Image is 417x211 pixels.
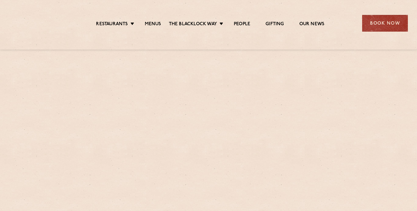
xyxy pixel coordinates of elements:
div: Book Now [362,15,408,32]
a: Our News [299,21,325,28]
a: Menus [145,21,161,28]
img: svg%3E [9,6,62,40]
a: The Blacklock Way [169,21,217,28]
a: Gifting [266,21,284,28]
a: Restaurants [96,21,128,28]
a: People [234,21,250,28]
